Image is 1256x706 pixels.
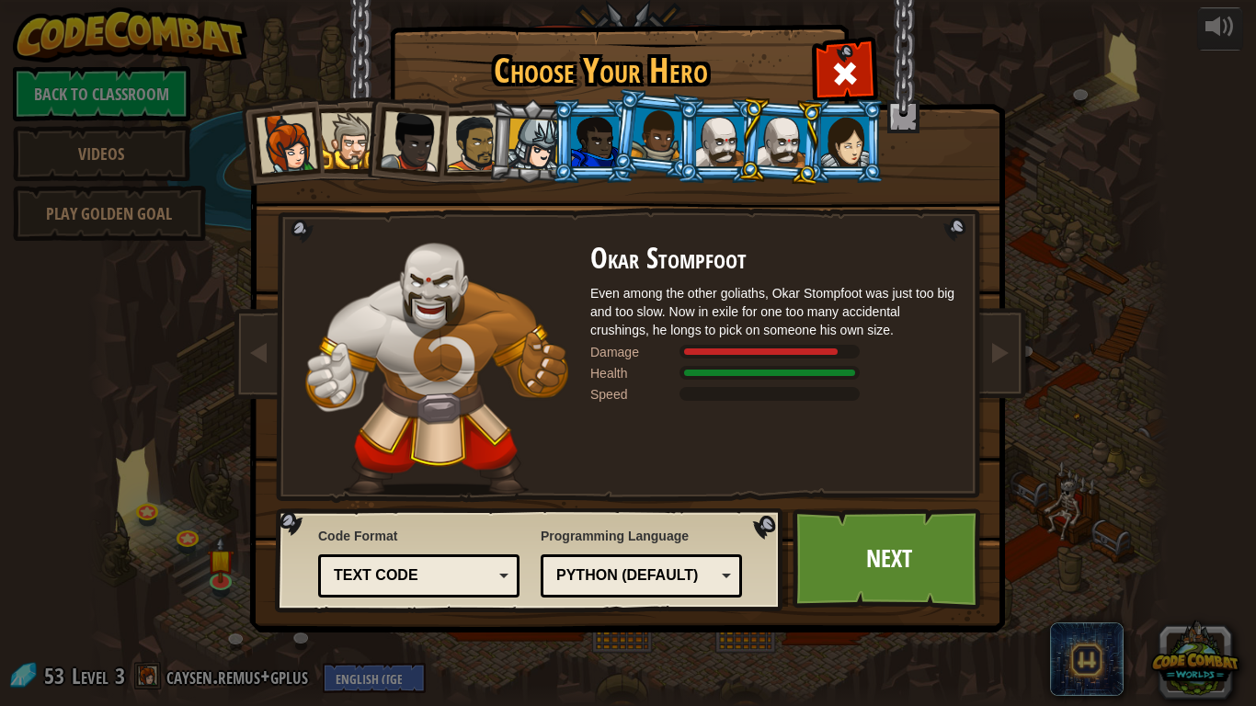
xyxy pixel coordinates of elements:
span: Code Format [318,527,520,545]
li: Hattori Hanzō [487,97,575,186]
div: Deals 160% of listed Warrior weapon damage. [590,343,958,361]
li: Gordon the Stalwart [552,99,634,183]
img: language-selector-background.png [275,508,788,613]
li: Captain Anya Weston [235,96,325,186]
div: Even among the other goliaths, Okar Stompfoot was just too big and too slow. Now in exile for one... [590,284,958,339]
li: Arryn Stonewall [610,88,701,180]
h2: Okar Stompfoot [590,243,958,275]
li: Okar Stompfoot [677,99,759,183]
li: Lady Ida Justheart [360,93,451,183]
div: Text code [334,565,493,586]
div: Damage [590,343,682,361]
a: Next [793,508,985,609]
div: Health [590,364,682,382]
h1: Choose Your Hero [394,51,807,90]
div: Gains 200% of listed Warrior armor health. [590,364,958,382]
div: Python (Default) [556,565,715,586]
li: Illia Shieldsmith [802,99,885,183]
img: goliath-pose.png [305,243,567,495]
li: Okar Stompfoot [736,97,825,186]
span: Programming Language [541,527,742,545]
li: Sir Tharin Thunderfist [302,97,384,180]
div: Moves at 4 meters per second. [590,385,958,404]
div: Speed [590,385,682,404]
li: Alejandro the Duelist [426,98,510,184]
